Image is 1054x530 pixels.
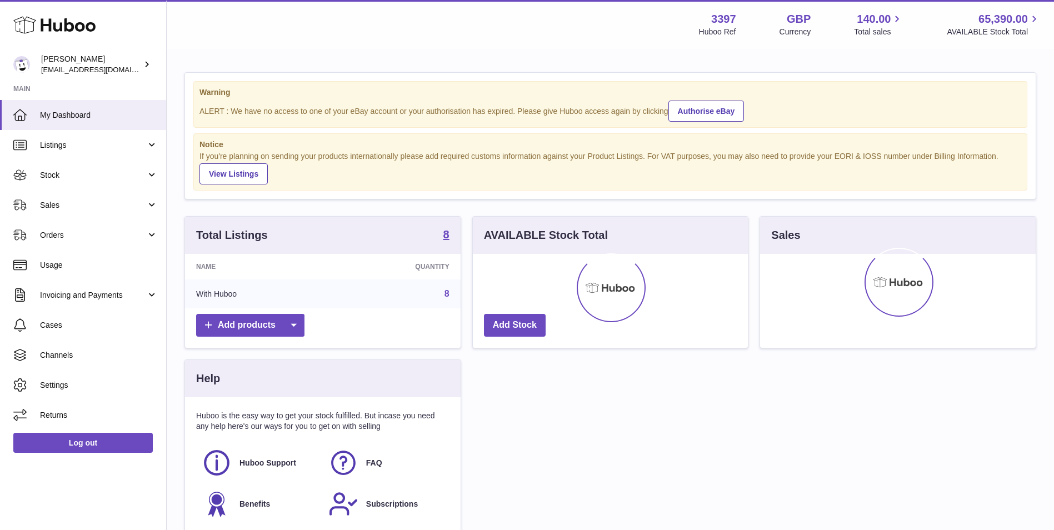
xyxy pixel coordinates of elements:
span: Subscriptions [366,499,418,509]
span: AVAILABLE Stock Total [947,27,1041,37]
span: [EMAIL_ADDRESS][DOMAIN_NAME] [41,65,163,74]
strong: GBP [787,12,811,27]
a: Add Stock [484,314,546,337]
h3: Sales [771,228,800,243]
a: FAQ [328,448,444,478]
a: 8 [443,229,449,242]
span: Total sales [854,27,903,37]
a: 65,390.00 AVAILABLE Stock Total [947,12,1041,37]
span: Benefits [239,499,270,509]
a: Benefits [202,489,317,519]
div: [PERSON_NAME] [41,54,141,75]
div: ALERT : We have no access to one of your eBay account or your authorisation has expired. Please g... [199,99,1021,122]
h3: Help [196,371,220,386]
span: Invoicing and Payments [40,290,146,301]
a: View Listings [199,163,268,184]
span: Channels [40,350,158,361]
a: Add products [196,314,304,337]
strong: 3397 [711,12,736,27]
span: Listings [40,140,146,151]
span: 65,390.00 [978,12,1028,27]
h3: AVAILABLE Stock Total [484,228,608,243]
h3: Total Listings [196,228,268,243]
strong: Notice [199,139,1021,150]
span: Orders [40,230,146,241]
span: Stock [40,170,146,181]
span: Sales [40,200,146,211]
strong: 8 [443,229,449,240]
a: Huboo Support [202,448,317,478]
strong: Warning [199,87,1021,98]
span: Huboo Support [239,458,296,468]
span: My Dashboard [40,110,158,121]
span: 140.00 [857,12,891,27]
a: Subscriptions [328,489,444,519]
div: Currency [780,27,811,37]
span: Settings [40,380,158,391]
div: Huboo Ref [699,27,736,37]
a: 8 [444,289,449,298]
a: Log out [13,433,153,453]
th: Quantity [330,254,460,279]
th: Name [185,254,330,279]
span: Usage [40,260,158,271]
p: Huboo is the easy way to get your stock fulfilled. But incase you need any help here's our ways f... [196,411,449,432]
a: 140.00 Total sales [854,12,903,37]
td: With Huboo [185,279,330,308]
div: If you're planning on sending your products internationally please add required customs informati... [199,151,1021,184]
span: Returns [40,410,158,421]
a: Authorise eBay [668,101,745,122]
span: FAQ [366,458,382,468]
img: sales@canchema.com [13,56,30,73]
span: Cases [40,320,158,331]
